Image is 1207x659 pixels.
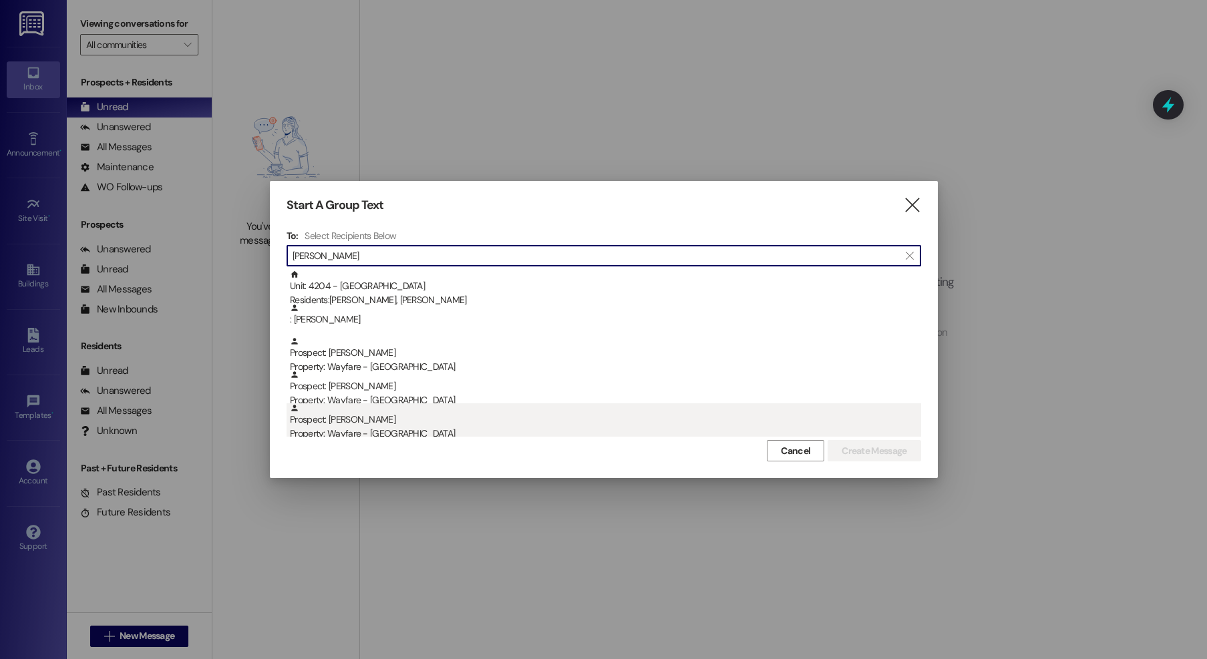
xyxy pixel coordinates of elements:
[287,230,299,242] h3: To:
[287,370,921,403] div: Prospect: [PERSON_NAME]Property: Wayfare - [GEOGRAPHIC_DATA]
[899,246,920,266] button: Clear text
[290,303,921,326] div: : [PERSON_NAME]
[842,444,906,458] span: Create Message
[767,440,824,461] button: Cancel
[290,393,921,407] div: Property: Wayfare - [GEOGRAPHIC_DATA]
[290,293,921,307] div: Residents: [PERSON_NAME], [PERSON_NAME]
[287,270,921,303] div: Unit: 4204 - [GEOGRAPHIC_DATA]Residents:[PERSON_NAME], [PERSON_NAME]
[290,427,921,441] div: Property: Wayfare - [GEOGRAPHIC_DATA]
[903,198,921,212] i: 
[287,403,921,437] div: Prospect: [PERSON_NAME]Property: Wayfare - [GEOGRAPHIC_DATA]
[287,337,921,370] div: Prospect: [PERSON_NAME]Property: Wayfare - [GEOGRAPHIC_DATA]
[290,403,921,441] div: Prospect: [PERSON_NAME]
[293,246,899,265] input: Search for any contact or apartment
[287,303,921,337] div: : [PERSON_NAME]
[290,360,921,374] div: Property: Wayfare - [GEOGRAPHIC_DATA]
[287,198,384,213] h3: Start A Group Text
[290,370,921,408] div: Prospect: [PERSON_NAME]
[781,444,810,458] span: Cancel
[305,230,396,242] h4: Select Recipients Below
[290,270,921,308] div: Unit: 4204 - [GEOGRAPHIC_DATA]
[290,337,921,375] div: Prospect: [PERSON_NAME]
[828,440,920,461] button: Create Message
[906,250,913,261] i: 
